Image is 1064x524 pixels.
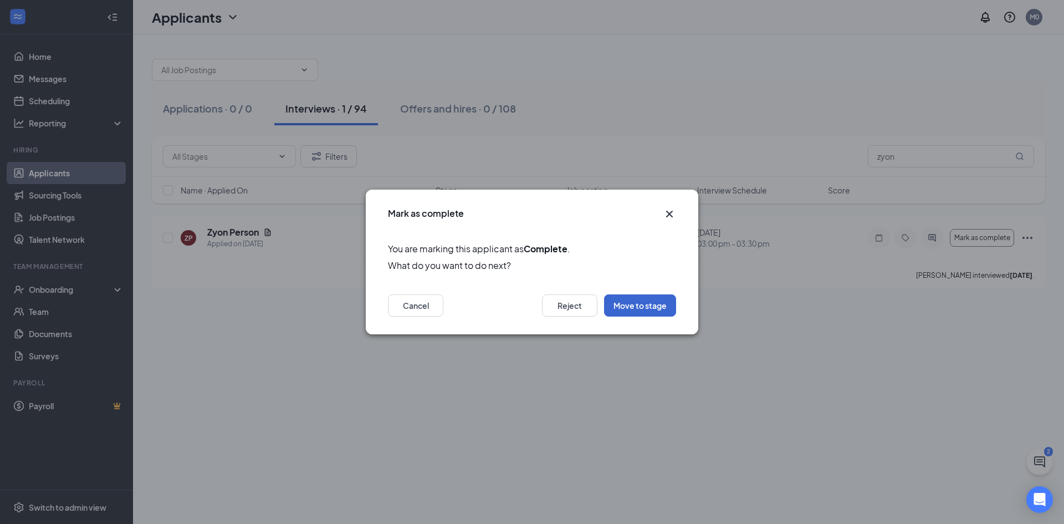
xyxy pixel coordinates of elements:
svg: Cross [663,207,676,221]
button: Close [663,207,676,221]
span: What do you want to do next? [388,258,676,272]
button: Reject [542,294,597,317]
span: You are marking this applicant as . [388,242,676,256]
button: Cancel [388,294,443,317]
button: Move to stage [604,294,676,317]
div: Open Intercom Messenger [1026,486,1053,513]
b: Complete [524,243,567,255]
h3: Mark as complete [388,207,464,220]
